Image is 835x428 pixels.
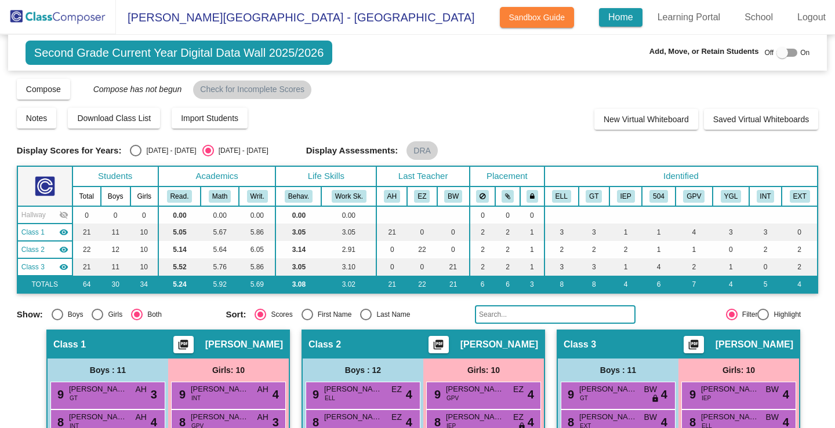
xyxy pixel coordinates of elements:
[564,339,596,350] span: Class 3
[782,276,818,293] td: 4
[130,258,158,276] td: 10
[470,258,495,276] td: 2
[167,190,193,203] button: Read.
[495,276,520,293] td: 6
[77,114,151,123] span: Download Class List
[513,411,524,423] span: EZ
[136,411,147,423] span: AH
[765,411,779,423] span: BW
[509,13,565,22] span: Sandbox Guide
[275,166,376,186] th: Life Skills
[257,383,268,396] span: AH
[470,241,495,258] td: 2
[141,145,196,156] div: [DATE] - [DATE]
[239,224,275,241] td: 5.86
[101,186,130,206] th: Boys
[406,141,438,160] mat-chip: DRA
[158,206,201,224] td: 0.00
[475,305,635,324] input: Search...
[782,241,818,258] td: 2
[649,190,668,203] button: 504
[376,166,470,186] th: Last Teacher
[520,276,544,293] td: 3
[735,8,782,27] a: School
[63,309,83,320] div: Boys
[201,276,239,293] td: 5.92
[437,186,470,206] th: Bill Williams
[495,206,520,224] td: 0
[431,339,445,355] mat-icon: picture_as_pdf
[738,309,758,320] div: Filter
[495,258,520,276] td: 2
[649,46,759,57] span: Add, Move, or Retain Students
[130,224,158,241] td: 10
[579,411,637,423] span: [PERSON_NAME]
[782,224,818,241] td: 0
[70,394,78,403] span: GT
[136,383,147,396] span: AH
[226,309,246,320] span: Sort:
[48,359,168,382] div: Boys : 11
[321,258,376,276] td: 3.10
[407,186,437,206] th: Ellen Zion
[376,224,407,241] td: 21
[158,166,276,186] th: Academics
[437,276,470,293] td: 21
[17,108,57,129] button: Notes
[701,411,759,423] span: [PERSON_NAME]
[285,190,313,203] button: Behav.
[446,394,459,403] span: GPV
[429,336,449,353] button: Print Students Details
[306,145,398,156] span: Display Assessments:
[609,276,642,293] td: 4
[158,241,201,258] td: 5.14
[68,108,160,129] button: Download Class List
[59,210,68,220] mat-icon: visibility_off
[644,411,657,423] span: BW
[520,206,544,224] td: 0
[143,309,162,320] div: Both
[26,114,48,123] span: Notes
[470,206,495,224] td: 0
[769,309,801,320] div: Highlight
[676,224,713,241] td: 4
[437,241,470,258] td: 0
[324,411,382,423] span: [PERSON_NAME]
[130,206,158,224] td: 0
[552,190,571,203] button: ELL
[544,276,579,293] td: 8
[69,411,127,423] span: [PERSON_NAME]
[407,224,437,241] td: 0
[239,241,275,258] td: 6.05
[749,186,782,206] th: Introvert
[158,276,201,293] td: 5.24
[53,339,86,350] span: Class 1
[17,145,122,156] span: Display Scores for Years:
[431,388,441,401] span: 9
[275,224,321,241] td: 3.05
[376,241,407,258] td: 0
[437,258,470,276] td: 21
[676,186,713,206] th: Good Parent Volunteer
[437,224,470,241] td: 0
[749,224,782,241] td: 3
[59,228,68,237] mat-icon: visibility
[642,186,675,206] th: 504 Plan
[520,186,544,206] th: Keep with teacher
[266,309,292,320] div: Scores
[103,309,122,320] div: Girls
[72,241,101,258] td: 22
[168,359,289,382] div: Girls: 10
[544,258,579,276] td: 3
[701,383,759,395] span: [PERSON_NAME]
[648,8,730,27] a: Learning Portal
[324,383,382,395] span: [PERSON_NAME]
[376,276,407,293] td: 21
[21,262,45,272] span: Class 3
[17,309,217,320] mat-radio-group: Select an option
[446,411,504,423] span: [PERSON_NAME]
[273,386,279,403] span: 4
[713,258,749,276] td: 1
[275,276,321,293] td: 3.08
[191,411,249,423] span: [PERSON_NAME]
